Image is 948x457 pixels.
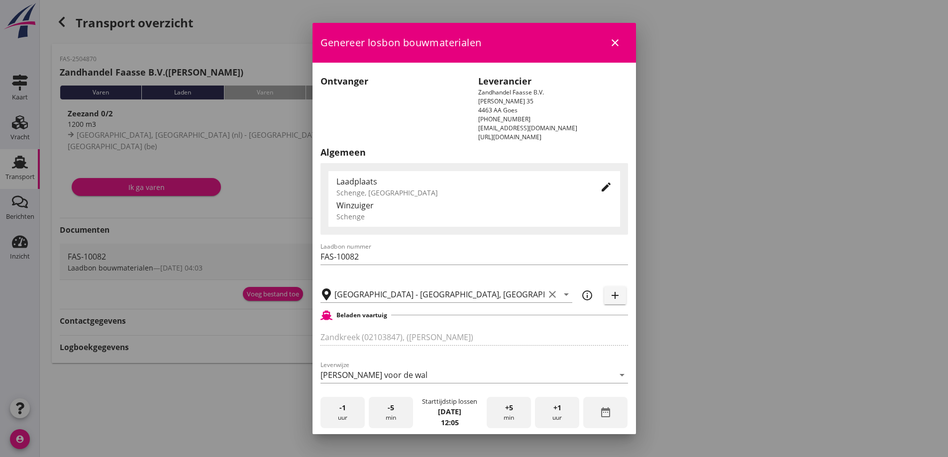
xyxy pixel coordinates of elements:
[320,397,365,428] div: uur
[369,397,413,428] div: min
[609,37,621,49] i: close
[313,23,636,63] div: Genereer losbon bouwmaterialen
[388,402,394,413] span: -5
[320,249,628,265] input: Laadbon nummer
[320,75,470,88] h2: Ontvanger
[336,199,612,211] div: Winzuiger
[438,407,461,416] strong: [DATE]
[334,286,544,302] input: Losplaats
[600,406,612,418] i: date_range
[320,146,628,159] h2: Algemeen
[581,289,593,301] i: info_outline
[320,370,427,379] div: [PERSON_NAME] voor de wal
[546,288,558,300] i: clear
[441,418,459,427] strong: 12:05
[336,187,584,198] div: Schenge, [GEOGRAPHIC_DATA]
[600,181,612,193] i: edit
[535,397,579,428] div: uur
[336,176,584,187] div: Laadplaats
[616,369,628,381] i: arrow_drop_down
[336,311,387,320] h2: Beladen vaartuig
[487,397,531,428] div: min
[505,402,513,413] span: +5
[339,402,346,413] span: -1
[474,71,632,146] div: Zandhandel Faasse B.V. [PERSON_NAME] 35 4463 AA Goes [PHONE_NUMBER] [EMAIL_ADDRESS][DOMAIN_NAME] ...
[478,75,628,88] h2: Leverancier
[422,397,477,406] div: Starttijdstip lossen
[609,289,621,301] i: add
[336,211,612,222] div: Schenge
[560,288,572,300] i: arrow_drop_down
[553,402,561,413] span: +1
